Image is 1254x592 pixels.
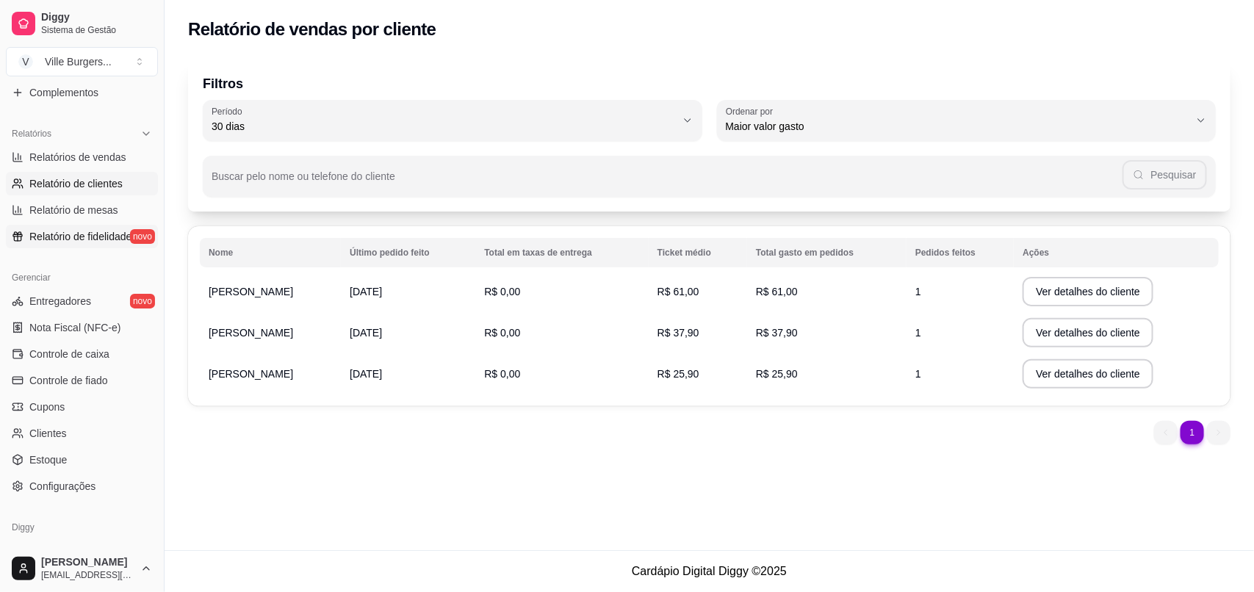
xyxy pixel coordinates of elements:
[212,119,676,134] span: 30 dias
[29,320,120,335] span: Nota Fiscal (NFC-e)
[12,128,51,140] span: Relatórios
[726,119,1190,134] span: Maior valor gasto
[907,238,1014,267] th: Pedidos feitos
[45,54,112,69] div: Ville Burgers ...
[29,452,67,467] span: Estoque
[29,85,98,100] span: Complementos
[6,422,158,445] a: Clientes
[350,286,382,297] span: [DATE]
[657,286,699,297] span: R$ 61,00
[41,556,134,569] span: [PERSON_NAME]
[915,368,921,380] span: 1
[209,368,293,380] span: [PERSON_NAME]
[1023,318,1153,347] button: Ver detalhes do cliente
[165,550,1254,592] footer: Cardápio Digital Diggy © 2025
[6,266,158,289] div: Gerenciar
[6,6,158,41] a: DiggySistema de Gestão
[6,81,158,104] a: Complementos
[649,238,747,267] th: Ticket médio
[29,400,65,414] span: Cupons
[1147,414,1238,452] nav: pagination navigation
[29,479,96,494] span: Configurações
[484,327,520,339] span: R$ 0,00
[29,294,91,308] span: Entregadores
[484,368,520,380] span: R$ 0,00
[203,100,702,141] button: Período30 dias
[350,327,382,339] span: [DATE]
[484,286,520,297] span: R$ 0,00
[747,238,907,267] th: Total gasto em pedidos
[29,426,67,441] span: Clientes
[41,11,152,24] span: Diggy
[1023,359,1153,389] button: Ver detalhes do cliente
[188,18,436,41] h2: Relatório de vendas por cliente
[717,100,1217,141] button: Ordenar porMaior valor gasto
[6,516,158,539] div: Diggy
[350,368,382,380] span: [DATE]
[29,373,108,388] span: Controle de fiado
[6,539,158,563] a: Planos
[726,105,778,118] label: Ordenar por
[6,448,158,472] a: Estoque
[6,316,158,339] a: Nota Fiscal (NFC-e)
[212,105,247,118] label: Período
[209,286,293,297] span: [PERSON_NAME]
[915,286,921,297] span: 1
[475,238,648,267] th: Total em taxas de entrega
[6,47,158,76] button: Select a team
[18,54,33,69] span: V
[203,73,1216,94] p: Filtros
[6,225,158,248] a: Relatório de fidelidadenovo
[341,238,475,267] th: Último pedido feito
[29,347,109,361] span: Controle de caixa
[41,569,134,581] span: [EMAIL_ADDRESS][DOMAIN_NAME]
[756,286,798,297] span: R$ 61,00
[212,175,1123,189] input: Buscar pelo nome ou telefone do cliente
[657,327,699,339] span: R$ 37,90
[6,342,158,366] a: Controle de caixa
[200,238,341,267] th: Nome
[6,369,158,392] a: Controle de fiado
[756,368,798,380] span: R$ 25,90
[6,395,158,419] a: Cupons
[29,150,126,165] span: Relatórios de vendas
[29,203,118,217] span: Relatório de mesas
[41,24,152,36] span: Sistema de Gestão
[6,289,158,313] a: Entregadoresnovo
[29,176,123,191] span: Relatório de clientes
[6,474,158,498] a: Configurações
[657,368,699,380] span: R$ 25,90
[6,172,158,195] a: Relatório de clientes
[1023,277,1153,306] button: Ver detalhes do cliente
[209,327,293,339] span: [PERSON_NAME]
[756,327,798,339] span: R$ 37,90
[1014,238,1219,267] th: Ações
[1181,421,1204,444] li: pagination item 1 active
[915,327,921,339] span: 1
[6,145,158,169] a: Relatórios de vendas
[29,229,131,244] span: Relatório de fidelidade
[6,198,158,222] a: Relatório de mesas
[29,544,61,558] span: Planos
[6,551,158,586] button: [PERSON_NAME][EMAIL_ADDRESS][DOMAIN_NAME]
